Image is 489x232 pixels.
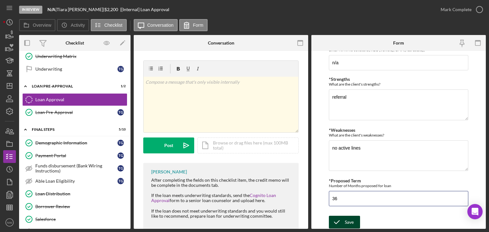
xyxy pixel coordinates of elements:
[104,23,123,28] label: Checklist
[117,178,124,184] div: T G
[134,19,178,31] button: Conversation
[71,23,85,28] label: Activity
[91,19,127,31] button: Checklist
[35,140,117,145] div: Demographic Information
[32,128,110,131] div: FINAL STEPS
[22,137,127,149] a: Demographic InformationTG
[47,7,55,12] b: N/A
[47,7,57,12] div: |
[147,23,174,28] label: Conversation
[22,149,127,162] a: Payment PortalTG
[329,216,360,228] button: Save
[104,7,118,12] span: $2,200
[117,165,124,172] div: T G
[57,7,104,12] div: Tiara [PERSON_NAME] |
[329,183,468,188] div: Number of Months proposed for loan
[393,40,404,46] div: Form
[151,208,292,219] div: If the loan does not meet underwriting standards and you would still like to recommend, prepare l...
[7,221,12,224] text: NW
[22,213,127,226] a: Salesforce
[329,89,468,120] textarea: referral
[329,76,350,82] label: *Strengths
[151,178,292,188] div: After completing the fields on this checklist item, the credit memo will be complete in the docum...
[35,191,127,196] div: Loan Distribution
[22,187,127,200] a: Loan Distribution
[22,200,127,213] a: Borrower Review
[35,163,117,173] div: Funds disbursement (Bank Wiring Instructions)
[329,82,468,87] div: What are the client's strengths?
[151,169,187,174] div: [PERSON_NAME]
[22,63,127,75] a: UnderwritingTG
[151,193,276,203] a: Cognito Loan Approval
[35,110,117,115] div: Loan Pre-Approval
[32,84,110,88] div: Loan Pre-Approval
[143,137,194,153] button: Post
[117,109,124,116] div: T G
[467,204,483,219] div: Open Intercom Messenger
[208,40,234,46] div: Conversation
[179,19,208,31] button: Form
[3,216,16,229] button: NW
[345,216,354,228] div: Save
[35,97,127,102] div: Loan Approval
[117,140,124,146] div: T G
[22,106,127,119] a: Loan Pre-ApprovalTG
[22,50,127,63] a: Underwriting Matrix
[57,19,89,31] button: Activity
[151,193,292,203] div: If the loan meets underwriting standards, send the form to a senior loan counselor and upload here.
[19,19,55,31] button: Overview
[329,140,468,171] textarea: no active lines
[35,54,127,59] div: Underwriting Matrix
[66,40,84,46] div: Checklist
[120,7,169,12] div: | [Internal] Loan Approval
[22,175,127,187] a: Able Loan EligibilityTG
[114,84,126,88] div: 1 / 2
[33,23,51,28] label: Overview
[434,3,486,16] button: Mark Complete
[117,152,124,159] div: T G
[193,23,203,28] label: Form
[19,6,42,14] div: In Review
[441,3,471,16] div: Mark Complete
[35,217,127,222] div: Salesforce
[35,179,117,184] div: Able Loan Eligibility
[35,153,117,158] div: Payment Portal
[117,66,124,72] div: T G
[22,93,127,106] a: Loan Approval
[329,178,361,183] label: *Proposed Term
[35,204,127,209] div: Borrower Review
[22,162,127,175] a: Funds disbursement (Bank Wiring Instructions)TG
[329,133,468,137] div: What are the client's weaknesses?
[329,127,355,133] label: *Weaknesses
[35,67,117,72] div: Underwriting
[164,137,173,153] div: Post
[114,128,126,131] div: 5 / 10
